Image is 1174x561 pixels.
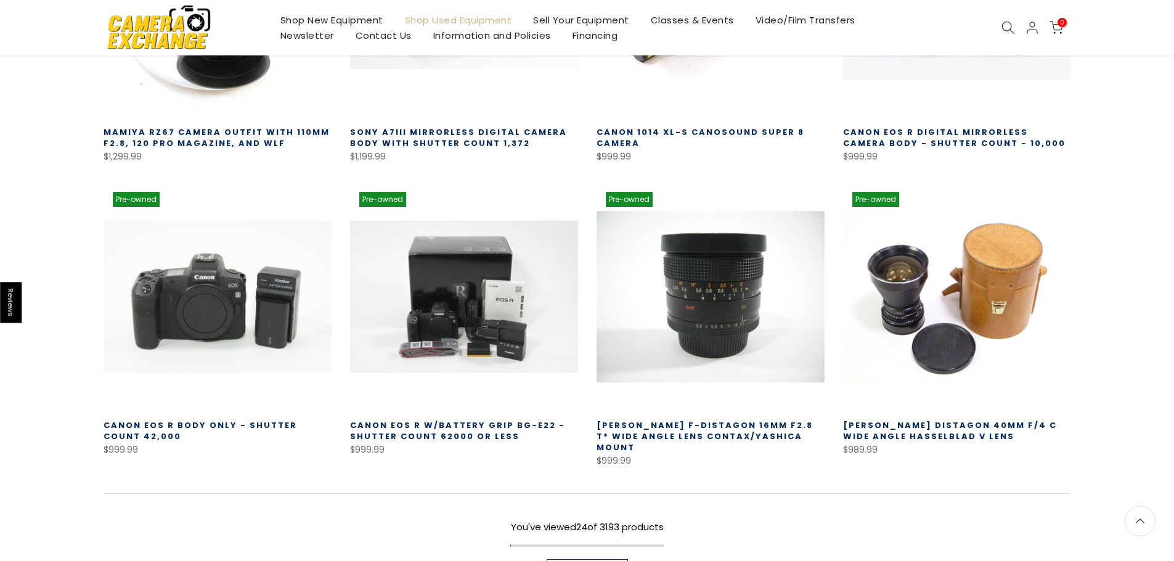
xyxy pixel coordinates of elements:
div: $999.99 [597,149,825,164]
a: Canon EOS R Body Only - Shutter Count 42,000 [104,419,297,442]
a: Video/Film Transfers [744,12,866,28]
a: Classes & Events [640,12,744,28]
a: Canon 1014 XL-S Canosound Super 8 Camera [597,126,804,149]
span: 24 [576,520,587,533]
div: $999.99 [104,442,332,458]
span: You've viewed of 3193 products [511,520,664,533]
a: Canon EOS R Digital Mirrorless Camera Body - Shutter count - 10,000 [843,126,1066,149]
div: $1,299.99 [104,149,332,164]
span: 0 [1058,18,1067,27]
div: $999.99 [843,149,1071,164]
a: Sony a7III Mirrorless Digital Camera Body with Shutter Count 1,372 [350,126,567,149]
a: 0 [1050,21,1063,34]
a: Information and Policies [422,28,561,43]
a: Contact Us [344,28,422,43]
a: [PERSON_NAME] F-Distagon 16mm f2.8 T* Wide Angle lens Contax/Yashica Mount [597,419,813,453]
a: Shop Used Equipment [394,12,523,28]
a: Newsletter [269,28,344,43]
div: $999.99 [597,453,825,469]
a: [PERSON_NAME] Distagon 40mm f/4 C Wide Angle Hasselblad V Lens [843,419,1057,442]
a: Financing [561,28,629,43]
a: Canon EOS R w/Battery Grip BG-E22 - Shutter Count 62000 or less [350,419,565,442]
a: Shop New Equipment [269,12,394,28]
a: Mamiya RZ67 Camera Outfit with 110MM F2.8, 120 Pro Magazine, and WLF [104,126,330,149]
div: $1,199.99 [350,149,578,164]
div: $999.99 [350,442,578,458]
a: Sell Your Equipment [523,12,640,28]
div: $989.99 [843,442,1071,458]
a: Back to the top [1125,506,1156,536]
